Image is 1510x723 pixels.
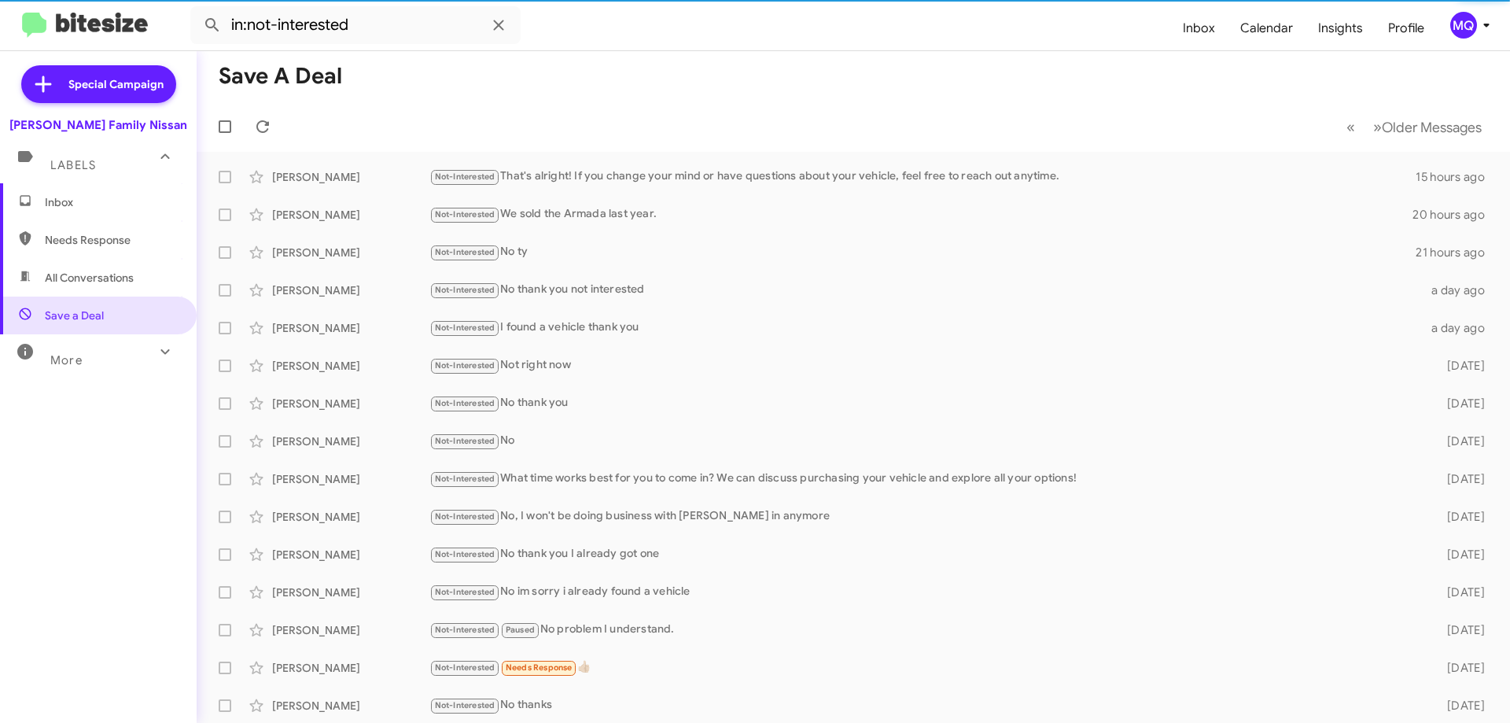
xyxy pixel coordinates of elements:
[68,76,164,92] span: Special Campaign
[435,398,495,408] span: Not-Interested
[9,117,187,133] div: [PERSON_NAME] Family Nissan
[45,232,179,248] span: Needs Response
[272,169,429,185] div: [PERSON_NAME]
[429,696,1422,714] div: No thanks
[21,65,176,103] a: Special Campaign
[435,700,495,710] span: Not-Interested
[50,158,96,172] span: Labels
[429,583,1422,601] div: No im sorry i already found a vehicle
[272,585,429,600] div: [PERSON_NAME]
[435,323,495,333] span: Not-Interested
[429,243,1416,261] div: No ty
[272,320,429,336] div: [PERSON_NAME]
[45,194,179,210] span: Inbox
[1416,245,1497,260] div: 21 hours ago
[272,698,429,714] div: [PERSON_NAME]
[272,471,429,487] div: [PERSON_NAME]
[435,511,495,522] span: Not-Interested
[1382,119,1482,136] span: Older Messages
[1422,509,1497,525] div: [DATE]
[1346,117,1355,137] span: «
[272,207,429,223] div: [PERSON_NAME]
[435,474,495,484] span: Not-Interested
[429,432,1422,450] div: No
[45,308,104,323] span: Save a Deal
[219,64,342,89] h1: Save a Deal
[272,282,429,298] div: [PERSON_NAME]
[429,621,1422,639] div: No problem I understand.
[272,622,429,638] div: [PERSON_NAME]
[50,353,83,367] span: More
[272,660,429,676] div: [PERSON_NAME]
[1412,207,1497,223] div: 20 hours ago
[435,172,495,182] span: Not-Interested
[1422,622,1497,638] div: [DATE]
[1422,471,1497,487] div: [DATE]
[1422,396,1497,411] div: [DATE]
[272,547,429,563] div: [PERSON_NAME]
[1170,6,1228,51] a: Inbox
[435,247,495,257] span: Not-Interested
[1416,169,1497,185] div: 15 hours ago
[435,285,495,295] span: Not-Interested
[429,281,1422,299] div: No thank you not interested
[1422,282,1497,298] div: a day ago
[272,245,429,260] div: [PERSON_NAME]
[435,436,495,446] span: Not-Interested
[435,625,495,635] span: Not-Interested
[1373,117,1382,137] span: »
[1228,6,1306,51] a: Calendar
[435,549,495,559] span: Not-Interested
[435,662,495,673] span: Not-Interested
[435,587,495,597] span: Not-Interested
[429,205,1412,223] div: We sold the Armada last year.
[1422,320,1497,336] div: a day ago
[190,6,521,44] input: Search
[1437,12,1493,39] button: MQ
[429,319,1422,337] div: I found a vehicle thank you
[1376,6,1437,51] a: Profile
[45,270,134,286] span: All Conversations
[506,625,535,635] span: Paused
[1422,358,1497,374] div: [DATE]
[506,662,573,673] span: Needs Response
[272,433,429,449] div: [PERSON_NAME]
[1422,698,1497,714] div: [DATE]
[429,168,1416,186] div: That's alright! If you change your mind or have questions about your vehicle, feel free to reach ...
[429,356,1422,374] div: Not right now
[1338,111,1491,143] nav: Page navigation example
[435,360,495,371] span: Not-Interested
[272,396,429,411] div: [PERSON_NAME]
[1337,111,1365,143] button: Previous
[1422,660,1497,676] div: [DATE]
[435,209,495,219] span: Not-Interested
[1422,585,1497,600] div: [DATE]
[272,509,429,525] div: [PERSON_NAME]
[1450,12,1477,39] div: MQ
[429,470,1422,488] div: What time works best for you to come in? We can discuss purchasing your vehicle and explore all y...
[1422,547,1497,563] div: [DATE]
[429,658,1422,677] div: 👍🏼
[429,394,1422,412] div: No thank you
[429,545,1422,563] div: No thank you I already got one
[1306,6,1376,51] a: Insights
[1364,111,1491,143] button: Next
[1422,433,1497,449] div: [DATE]
[429,507,1422,526] div: No, I won't be doing business with [PERSON_NAME] in anymore
[272,358,429,374] div: [PERSON_NAME]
